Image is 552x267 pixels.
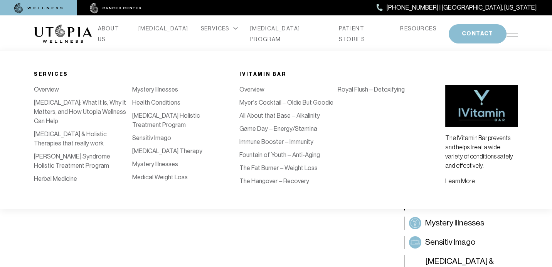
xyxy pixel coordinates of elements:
div: iVitamin Bar [239,70,436,79]
a: Mystery IllnessesMystery Illnesses [404,217,518,230]
a: Overview [34,86,59,93]
a: Sensitiv Imago [132,134,171,142]
button: CONTACT [449,24,507,43]
a: IV Vitamin Therapy [230,86,280,93]
img: wellness [14,3,63,13]
img: Sensitiv Imago [411,238,420,247]
a: Health Conditions [132,99,180,106]
a: [MEDICAL_DATA] [138,23,188,34]
a: Medical Weight Loss [132,174,188,181]
a: ABOUT US [98,23,126,45]
a: [MEDICAL_DATA] Holistic Treatment Program [132,112,200,128]
a: Fountain of Youth – Anti-Aging [239,151,320,159]
a: The Fat Burner – Weight Loss [239,164,318,172]
a: [MEDICAL_DATA]: What It Is, Why It Matters, and How Utopia Wellness Can Help [34,99,126,125]
a: The Hangover – Recovery [239,177,309,185]
a: PATIENT STORIES [339,23,388,45]
a: Royal Flush – Detoxifying [338,86,405,93]
a: [PHONE_NUMBER] | [GEOGRAPHIC_DATA], [US_STATE] [377,3,537,13]
a: Bio-Identical Hormones [230,138,294,145]
img: vitamin bar [445,85,518,127]
a: [MEDICAL_DATA] [230,125,276,132]
a: [MEDICAL_DATA] [230,112,276,119]
a: Myer’s Cocktail – Oldie But Goodie [239,99,333,106]
a: Sensitiv ImagoSensitiv Imago [404,236,518,249]
img: logo [34,25,92,43]
a: Mystery Illnesses [132,160,178,168]
img: icon-hamburger [507,31,518,37]
div: SERVICES [201,23,238,34]
a: Learn More [445,177,475,184]
a: [MEDICAL_DATA] PROGRAM [250,23,327,45]
a: Overview [239,86,264,93]
img: cancer center [90,3,141,13]
a: Immune Booster – Immunity [239,138,313,145]
a: Mystery Illnesses [132,86,178,93]
a: Game Day – Energy/Stamina [239,125,317,132]
span: Sensitiv Imago [425,236,475,249]
img: Mystery Illnesses [411,219,420,228]
a: Detoxification [230,99,268,106]
span: Mystery Illnesses [425,217,484,229]
a: RESOURCES [400,23,436,34]
span: [PHONE_NUMBER] | [GEOGRAPHIC_DATA], [US_STATE] [387,3,537,13]
a: [MEDICAL_DATA] & Holistic Therapies that really work [34,130,107,147]
div: Services [34,70,230,79]
a: All About that Base – Alkalinity [239,112,320,119]
a: Herbal Medicine [34,175,77,182]
a: [PERSON_NAME] Syndrome Holistic Treatment Program [34,153,110,169]
p: The IVitamin Bar prevents and helps treat a wide variety of conditions safely and effectively. [445,133,518,170]
a: [MEDICAL_DATA] Therapy [132,147,202,155]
